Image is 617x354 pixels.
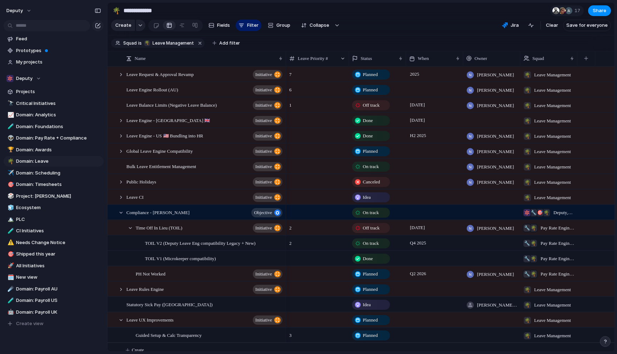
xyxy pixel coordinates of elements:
[6,239,14,246] button: ⚠️
[4,45,104,56] a: Prototypes
[137,39,143,47] button: is
[6,251,14,258] button: 🎯
[4,272,104,283] a: 🗓️New view
[112,6,120,15] div: 🌴
[408,116,427,125] span: [DATE]
[477,302,517,309] span: [PERSON_NAME][DEMOGRAPHIC_DATA]
[363,209,379,216] span: On track
[4,156,104,167] a: 🌴Domain: Leave
[7,238,12,247] div: ⚠️
[6,181,14,188] button: 🎯
[6,297,14,304] button: 🧪
[534,332,571,339] span: Leave Management
[16,297,101,304] span: Domain: Payroll US
[363,71,378,78] span: Planned
[530,255,537,262] div: 🌴
[543,209,550,216] div: 🌴
[255,131,272,141] span: initiative
[4,237,104,248] div: ⚠️Needs Change Notice
[6,309,14,316] button: 🤖
[111,5,122,16] button: 🌴
[7,285,12,293] div: ☄️
[530,224,537,232] div: 🌴
[475,55,487,62] span: Owner
[126,131,203,140] span: Leave Engine - US 🇺🇸 Bundling into HR
[286,82,348,93] span: 6
[16,158,101,165] span: Domain: Leave
[543,20,561,31] button: Clear
[145,254,216,262] span: TOIL V1 (Microkeeper compatibility)
[363,224,380,232] span: Off track
[4,98,104,109] a: 🔭Critical Initiatives
[6,146,14,153] button: 🏆
[4,191,104,202] a: 🎲Project: [PERSON_NAME]
[254,208,272,218] span: objective
[286,236,348,247] span: 2
[16,123,101,130] span: Domain: Foundations
[363,132,373,140] span: Done
[363,194,371,201] span: Idea
[145,239,256,247] span: TOIL V2 (Deputy Leave Eng compatibility Legacy + New)
[255,70,272,80] span: initiative
[524,317,531,324] div: 🌴
[126,116,210,124] span: Leave Engine - [GEOGRAPHIC_DATA] 🇬🇧
[4,295,104,306] a: 🧪Domain: Payroll US
[297,20,333,31] button: Collapse
[534,194,571,201] span: Leave Management
[236,20,261,31] button: Filter
[477,102,514,109] span: [PERSON_NAME]
[534,302,571,309] span: Leave Management
[253,315,282,325] button: initiative
[546,22,558,29] span: Clear
[524,148,531,155] div: 🌴
[4,110,104,120] a: 📈Domain: Analytics
[255,284,272,294] span: initiative
[363,286,378,293] span: Planned
[7,157,12,166] div: 🌴
[4,226,104,236] a: 🧪CI Initiatives
[16,227,101,234] span: CI Initiatives
[523,240,531,247] div: 🔧
[16,274,101,281] span: New view
[126,300,212,308] span: Statutory Sick Pay ([GEOGRAPHIC_DATA])
[123,40,137,46] span: Squad
[16,100,101,107] span: Critical Initiatives
[6,111,14,118] button: 📈
[126,162,196,170] span: Bulk Leave Entitlement Management
[6,170,14,177] button: ✈️
[4,86,104,97] a: Projects
[115,22,131,29] span: Create
[6,285,14,293] button: ☄️
[16,59,101,66] span: My projects
[253,147,282,156] button: initiative
[575,7,582,14] span: 17
[310,22,329,29] span: Collapse
[4,284,104,294] div: ☄️Domain: Payroll AU
[363,117,373,124] span: Done
[7,273,12,282] div: 🗓️
[126,193,144,201] span: Leave CI
[4,121,104,132] a: 🧪Domain: Foundations
[16,193,101,200] span: Project: [PERSON_NAME]
[126,101,217,109] span: Leave Balance Limits (Negative Leave Balance)
[144,40,150,46] div: 🌴
[523,255,531,262] div: 🔧
[132,347,144,354] span: Create
[16,216,101,223] span: PLC
[534,71,571,79] span: Leave Management
[363,102,380,109] span: Off track
[255,100,272,110] span: initiative
[418,55,429,62] span: When
[7,215,12,223] div: 🏔️
[563,20,611,31] button: Save for everyone
[4,133,104,143] div: 👽Domain: Pay Rate + Compliance
[363,255,373,262] span: Done
[477,179,514,186] span: [PERSON_NAME]
[111,20,135,31] button: Create
[253,269,282,279] button: initiative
